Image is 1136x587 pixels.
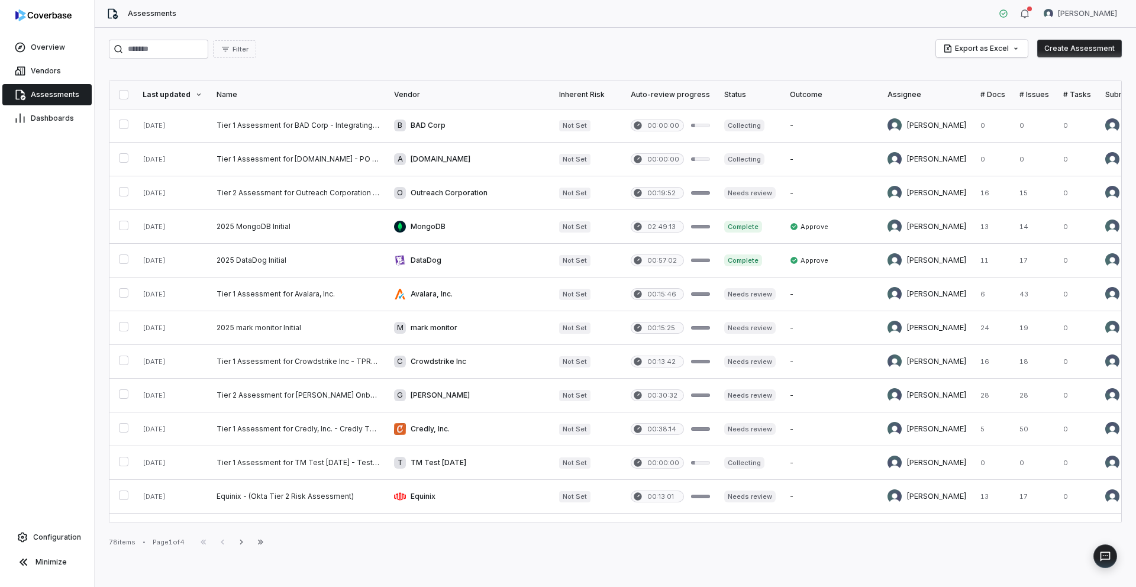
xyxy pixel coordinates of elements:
[783,446,880,480] td: -
[5,527,89,548] a: Configuration
[2,60,92,82] a: Vendors
[783,480,880,514] td: -
[887,253,902,267] img: Sayantan Bhattacherjee avatar
[143,90,202,99] div: Last updated
[887,321,902,335] img: Sayantan Bhattacherjee avatar
[31,66,61,76] span: Vendors
[31,90,79,99] span: Assessments
[1105,354,1119,369] img: Nic SvcAcct avatar
[783,278,880,311] td: -
[783,514,880,547] td: -
[724,90,776,99] div: Status
[887,354,902,369] img: Adeola Ajiginni avatar
[1105,220,1119,234] img: Sayantan Bhattacherjee avatar
[2,84,92,105] a: Assessments
[2,37,92,58] a: Overview
[394,90,545,99] div: Vendor
[31,114,74,123] span: Dashboards
[1044,9,1053,18] img: Samuel Folarin avatar
[1105,152,1119,166] img: Nic SvcAcct avatar
[887,152,902,166] img: Samuel Folarin avatar
[783,143,880,176] td: -
[887,388,902,402] img: Samuel Folarin avatar
[783,176,880,210] td: -
[1019,90,1049,99] div: # Issues
[631,90,710,99] div: Auto-review progress
[887,422,902,436] img: Samuel Folarin avatar
[887,489,902,504] img: Samuel Folarin avatar
[887,186,902,200] img: Sayantan Bhattacherjee avatar
[15,9,72,21] img: logo-D7KZi-bG.svg
[153,538,185,547] div: Page 1 of 4
[33,533,81,542] span: Configuration
[783,109,880,143] td: -
[109,538,135,547] div: 78 items
[2,108,92,129] a: Dashboards
[1105,118,1119,133] img: Nic SvcAcct avatar
[1105,321,1119,335] img: Sayantan Bhattacherjee avatar
[887,118,902,133] img: Adeola Ajiginni avatar
[1037,40,1122,57] button: Create Assessment
[1105,253,1119,267] img: Sayantan Bhattacherjee avatar
[233,45,248,54] span: Filter
[1105,388,1119,402] img: Nic SvcAcct avatar
[887,220,902,234] img: Sayantan Bhattacherjee avatar
[217,90,380,99] div: Name
[1105,186,1119,200] img: Nic SvcAcct avatar
[1058,9,1117,18] span: [PERSON_NAME]
[1105,489,1119,504] img: Nic SvcAcct avatar
[783,412,880,446] td: -
[559,90,617,99] div: Inherent Risk
[31,43,65,52] span: Overview
[887,456,902,470] img: Tomo Majima avatar
[143,538,146,546] div: •
[980,90,1005,99] div: # Docs
[783,345,880,379] td: -
[936,40,1028,57] button: Export as Excel
[213,40,256,58] button: Filter
[5,550,89,574] button: Minimize
[128,9,176,18] span: Assessments
[887,90,966,99] div: Assignee
[783,311,880,345] td: -
[783,379,880,412] td: -
[1105,422,1119,436] img: Nic SvcAcct avatar
[1037,5,1124,22] button: Samuel Folarin avatar[PERSON_NAME]
[1105,456,1119,470] img: Nic SvcAcct avatar
[1105,287,1119,301] img: Nic SvcAcct avatar
[887,287,902,301] img: Samuel Folarin avatar
[35,557,67,567] span: Minimize
[1063,90,1091,99] div: # Tasks
[790,90,873,99] div: Outcome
